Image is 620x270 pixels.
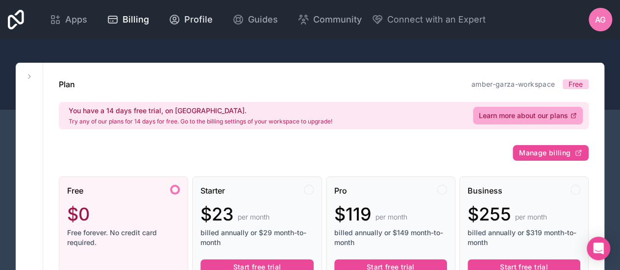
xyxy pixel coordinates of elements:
span: $23 [200,204,234,224]
a: Learn more about our plans [473,107,583,124]
span: per month [515,212,547,222]
span: Learn more about our plans [479,111,568,121]
a: Profile [161,9,221,30]
span: billed annually or $319 month-to-month [468,228,580,247]
a: Guides [224,9,286,30]
span: billed annually or $29 month-to-month [200,228,313,247]
span: Business [468,185,502,196]
button: Connect with an Expert [372,13,486,26]
span: billed annually or $149 month-to-month [334,228,447,247]
p: Try any of our plans for 14 days for free. Go to the billing settings of your workspace to upgrade! [69,118,332,125]
span: Free [569,79,583,89]
button: Manage billing [513,145,589,161]
span: Billing [123,13,149,26]
a: Billing [99,9,157,30]
span: per month [375,212,407,222]
span: $0 [67,204,90,224]
span: per month [238,212,270,222]
h1: Plan [59,78,75,90]
span: Connect with an Expert [387,13,486,26]
div: Open Intercom Messenger [587,237,610,260]
span: Manage billing [519,148,570,157]
span: Apps [65,13,87,26]
a: Apps [42,9,95,30]
span: Community [313,13,362,26]
span: Guides [248,13,278,26]
span: Starter [200,185,225,196]
span: Pro [334,185,347,196]
span: Profile [184,13,213,26]
span: $119 [334,204,372,224]
span: Free forever. No credit card required. [67,228,180,247]
span: $255 [468,204,511,224]
a: amber-garza-workspace [471,80,555,88]
span: Free [67,185,83,196]
h2: You have a 14 days free trial, on [GEOGRAPHIC_DATA]. [69,106,332,116]
a: Community [290,9,370,30]
span: AG [595,14,606,25]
